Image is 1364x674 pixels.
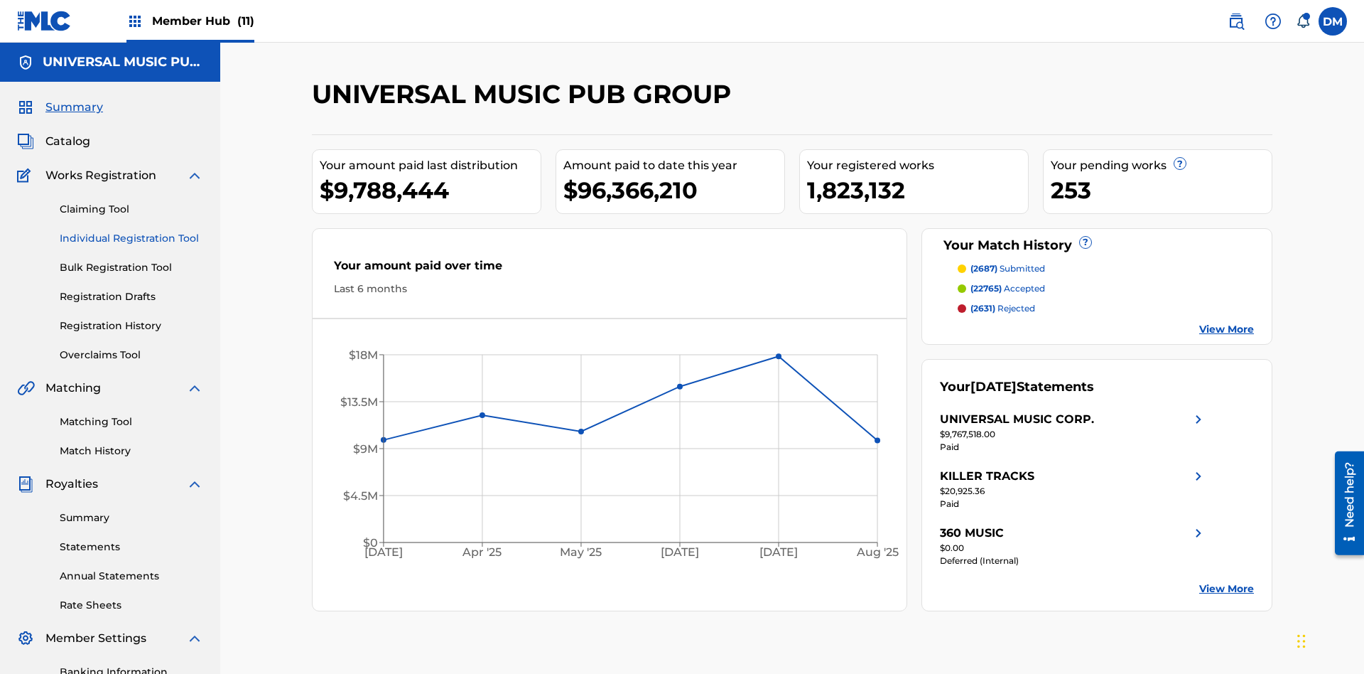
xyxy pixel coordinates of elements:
[1297,620,1306,663] div: Drag
[334,282,885,296] div: Last 6 months
[45,133,90,150] span: Catalog
[1174,158,1186,169] span: ?
[343,489,378,503] tspan: $4.5M
[940,525,1207,567] a: 360 MUSICright chevron icon$0.00Deferred (Internal)
[17,133,90,150] a: CatalogCatalog
[1324,446,1364,562] iframe: Resource Center
[60,319,203,333] a: Registration History
[940,485,1207,498] div: $20,925.36
[17,99,103,116] a: SummarySummary
[45,630,146,647] span: Member Settings
[320,157,541,174] div: Your amount paid last distribution
[940,411,1207,454] a: UNIVERSAL MUSIC CORP.right chevron icon$9,767,518.00Paid
[940,428,1207,441] div: $9,767,518.00
[349,348,378,362] tspan: $18M
[807,157,1028,174] div: Your registered works
[940,378,1094,397] div: Your Statements
[353,442,378,456] tspan: $9M
[1051,157,1272,174] div: Your pending works
[970,263,997,274] span: (2687)
[60,510,203,525] a: Summary
[186,630,203,647] img: expand
[17,476,34,493] img: Royalties
[970,262,1045,275] p: submitted
[312,78,738,110] h2: UNIVERSAL MUSIC PUB GROUP
[940,411,1094,428] div: UNIVERSAL MUSIC CORP.
[970,379,1017,395] span: [DATE]
[60,231,203,246] a: Individual Registration Tool
[940,441,1207,454] div: Paid
[186,476,203,493] img: expand
[760,546,799,560] tspan: [DATE]
[856,546,899,560] tspan: Aug '25
[363,536,378,550] tspan: $0
[17,99,34,116] img: Summary
[1293,606,1364,674] iframe: Chat Widget
[940,468,1034,485] div: KILLER TRACKS
[17,54,34,71] img: Accounts
[1296,14,1310,28] div: Notifications
[45,167,156,184] span: Works Registration
[60,289,203,304] a: Registration Drafts
[364,546,403,560] tspan: [DATE]
[970,282,1045,295] p: accepted
[1051,174,1272,206] div: 253
[563,157,784,174] div: Amount paid to date this year
[1190,525,1207,542] img: right chevron icon
[807,174,1028,206] div: 1,823,132
[60,348,203,363] a: Overclaims Tool
[1080,237,1091,248] span: ?
[320,174,541,206] div: $9,788,444
[17,630,34,647] img: Member Settings
[60,540,203,555] a: Statements
[334,257,885,282] div: Your amount paid over time
[970,302,1035,315] p: rejected
[43,54,203,70] h5: UNIVERSAL MUSIC PUB GROUP
[17,133,34,150] img: Catalog
[17,167,36,184] img: Works Registration
[340,395,378,409] tspan: $13.5M
[60,260,203,275] a: Bulk Registration Tool
[661,546,700,560] tspan: [DATE]
[1265,13,1282,30] img: help
[940,468,1207,510] a: KILLER TRACKSright chevron icon$20,925.36Paid
[186,167,203,184] img: expand
[940,555,1207,567] div: Deferred (Internal)
[563,174,784,206] div: $96,366,210
[1199,322,1254,337] a: View More
[1228,13,1245,30] img: search
[940,236,1255,255] div: Your Match History
[60,414,203,429] a: Matching Tool
[940,525,1004,542] div: 360 MUSIC
[462,546,502,560] tspan: Apr '25
[60,569,203,584] a: Annual Statements
[17,380,35,397] img: Matching
[940,498,1207,510] div: Paid
[186,380,203,397] img: expand
[1190,411,1207,428] img: right chevron icon
[970,303,995,314] span: (2631)
[1222,7,1250,36] a: Public Search
[237,14,254,28] span: (11)
[940,542,1207,555] div: $0.00
[45,380,101,397] span: Matching
[45,476,98,493] span: Royalties
[60,202,203,217] a: Claiming Tool
[1259,7,1287,36] div: Help
[126,13,144,30] img: Top Rightsholders
[958,302,1255,315] a: (2631) rejected
[60,444,203,459] a: Match History
[970,283,1002,294] span: (22765)
[958,282,1255,295] a: (22765) accepted
[152,13,254,29] span: Member Hub
[1199,582,1254,597] a: View More
[45,99,103,116] span: Summary
[1190,468,1207,485] img: right chevron icon
[958,262,1255,275] a: (2687) submitted
[1319,7,1347,36] div: User Menu
[561,546,602,560] tspan: May '25
[17,11,72,31] img: MLC Logo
